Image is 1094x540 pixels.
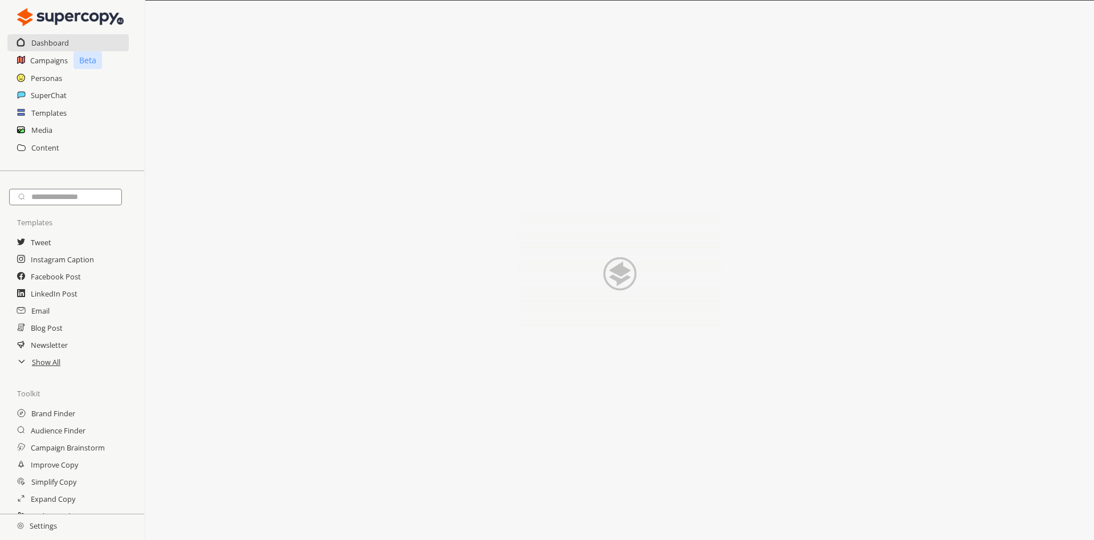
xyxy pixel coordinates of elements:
a: Email [31,302,50,319]
img: Close [17,6,124,29]
a: Show All [32,354,60,371]
a: LinkedIn Post [31,285,77,302]
a: Campaigns [30,52,68,69]
a: Content [31,139,59,156]
p: Beta [74,51,102,69]
a: Audience Finder [31,422,85,439]
a: Personas [31,70,62,87]
a: Facebook Post [31,268,81,285]
a: Tweet [31,234,51,251]
a: Audience Changer [31,507,92,525]
a: Instagram Caption [31,251,94,268]
a: SuperChat [31,87,67,104]
a: Brand Finder [31,405,75,422]
a: Templates [31,104,67,121]
a: Simplify Copy [31,473,76,490]
a: Blog Post [31,319,63,336]
a: Newsletter [31,336,68,354]
img: Close [17,522,24,529]
img: Close [495,214,745,328]
a: Expand Copy [31,490,75,507]
a: Media [31,121,52,139]
a: Dashboard [31,34,69,51]
a: Campaign Brainstorm [31,439,105,456]
a: Improve Copy [31,456,78,473]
